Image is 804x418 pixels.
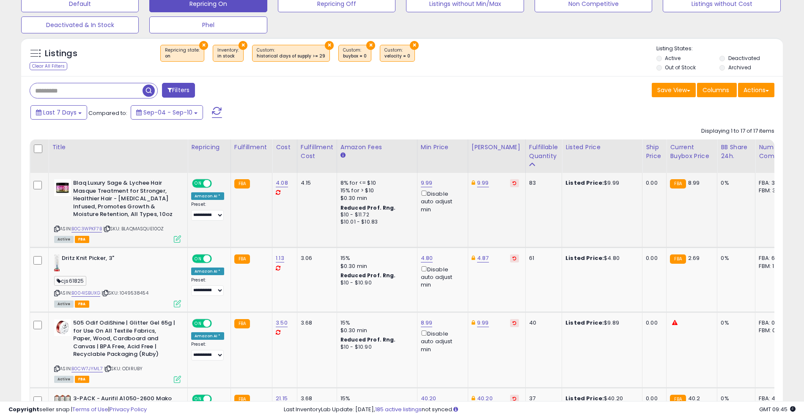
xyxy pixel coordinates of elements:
div: Amazon AI * [191,192,224,200]
label: Active [665,55,681,62]
button: × [410,41,419,50]
div: velocity = 0 [384,53,410,59]
a: 1.13 [276,254,284,262]
div: FBM: 0 [759,327,787,334]
a: 3.50 [276,319,288,327]
div: 15% [340,254,411,262]
div: Fulfillment [234,143,269,152]
a: 9.99 [477,319,489,327]
div: 0.00 [646,254,660,262]
span: All listings currently available for purchase on Amazon [54,301,74,308]
div: seller snap | | [8,406,147,414]
small: Amazon Fees. [340,152,346,159]
div: 61 [529,254,555,262]
a: B004ISBUXG [71,290,100,297]
div: Disable auto adjust min [421,329,461,353]
div: Displaying 1 to 17 of 17 items [701,127,774,135]
div: Last InventoryLab Update: [DATE], not synced. [284,406,796,414]
button: Filters [162,83,195,98]
div: Ship Price [646,143,663,161]
button: × [239,41,247,50]
span: Last 7 Days [43,108,77,117]
div: Amazon AI * [191,332,224,340]
div: Current Buybox Price [670,143,713,161]
div: ASIN: [54,319,181,382]
div: Clear All Filters [30,62,67,70]
div: Title [52,143,184,152]
button: Actions [738,83,774,97]
span: All listings currently available for purchase on Amazon [54,376,74,383]
div: 0.00 [646,179,660,187]
div: buybox = 0 [343,53,367,59]
span: Repricing state : [165,47,200,60]
div: $9.99 [565,179,636,187]
span: Compared to: [88,109,127,117]
span: ON [193,180,203,187]
div: 40 [529,319,555,327]
span: 2025-09-18 09:45 GMT [759,405,796,413]
span: FBA [75,301,89,308]
span: Custom: [384,47,410,60]
div: 15% [340,319,411,327]
div: Preset: [191,277,224,296]
b: Reduced Prof. Rng. [340,336,396,343]
b: Dritz Knit Picker, 3" [62,254,165,265]
div: $10 - $10.90 [340,344,411,351]
h5: Listings [45,48,77,60]
span: | SKU: 1049538454 [102,290,148,296]
div: $10.01 - $10.83 [340,219,411,226]
b: Listed Price: [565,254,604,262]
img: 414tD+tfTiL._SL40_.jpg [54,319,71,336]
div: 0% [721,319,749,327]
span: ON [193,255,203,262]
span: | SKU: BLAQMASQUE10OZ [103,225,164,232]
span: 2.69 [688,254,700,262]
img: 41edhzAuydL._SL40_.jpg [54,179,71,196]
span: OFF [211,255,224,262]
span: OFF [211,180,224,187]
div: 4.15 [301,179,330,187]
span: Custom: [343,47,367,60]
p: Listing States: [656,45,783,53]
div: ASIN: [54,254,181,306]
div: $0.30 min [340,262,411,270]
button: Phel [149,16,267,33]
div: Min Price [421,143,464,152]
div: in stock [217,53,239,59]
button: Save View [652,83,696,97]
a: Terms of Use [72,405,108,413]
b: Listed Price: [565,319,604,327]
div: historical days of supply >= 29 [257,53,325,59]
b: Listed Price: [565,179,604,187]
b: Blaq Luxury Sage & Lychee Hair Masque Treatment for Stronger, Healthier Hair - [MEDICAL_DATA] Inf... [73,179,176,221]
button: Last 7 Days [30,105,87,120]
div: BB Share 24h. [721,143,752,161]
div: 15% for > $10 [340,187,411,194]
a: B0C3WPKF7B [71,225,102,232]
small: FBA [670,254,686,264]
span: 8.99 [688,179,700,187]
label: Archived [728,64,751,71]
div: 0.00 [646,319,660,327]
div: Cost [276,143,294,152]
span: FBA [75,376,89,383]
a: Privacy Policy [110,405,147,413]
div: $9.89 [565,319,636,327]
span: Inventory : [217,47,239,60]
div: on [165,53,200,59]
div: 0% [721,254,749,262]
b: 505 Odif OdiShine | Glitter Gel 65g | for Use On All Textile Fabrics, Paper, Wood, Cardboard and ... [73,319,176,361]
div: FBA: 6 [759,254,787,262]
button: × [199,41,208,50]
small: FBA [670,179,686,189]
b: Reduced Prof. Rng. [340,204,396,211]
button: Sep-04 - Sep-10 [131,105,203,120]
b: Reduced Prof. Rng. [340,272,396,279]
div: Disable auto adjust min [421,189,461,213]
div: Disable auto adjust min [421,265,461,289]
small: FBA [234,319,250,328]
div: Amazon Fees [340,143,414,152]
div: 8% for <= $10 [340,179,411,187]
div: Num of Comp. [759,143,790,161]
strong: Copyright [8,405,39,413]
